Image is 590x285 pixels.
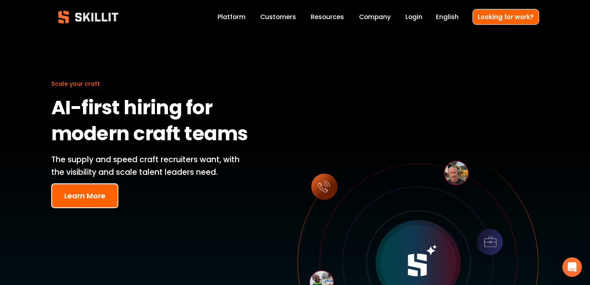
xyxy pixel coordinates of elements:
div: Open Intercom Messenger [562,257,582,277]
a: Customers [260,11,296,22]
span: Resources [311,12,344,22]
strong: AI-first hiring for modern craft teams [51,93,248,152]
a: Platform [218,11,246,22]
a: folder dropdown [311,11,344,22]
span: Scale your craft [51,80,100,88]
a: Looking for work? [472,9,539,25]
p: The supply and speed craft recruiters want, with the visibility and scale talent leaders need. [51,154,252,178]
a: Company [359,11,391,22]
div: language picker [436,11,459,22]
a: Login [405,11,422,22]
span: English [436,12,459,22]
img: Skillit [51,5,125,29]
button: Learn More [51,183,118,208]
